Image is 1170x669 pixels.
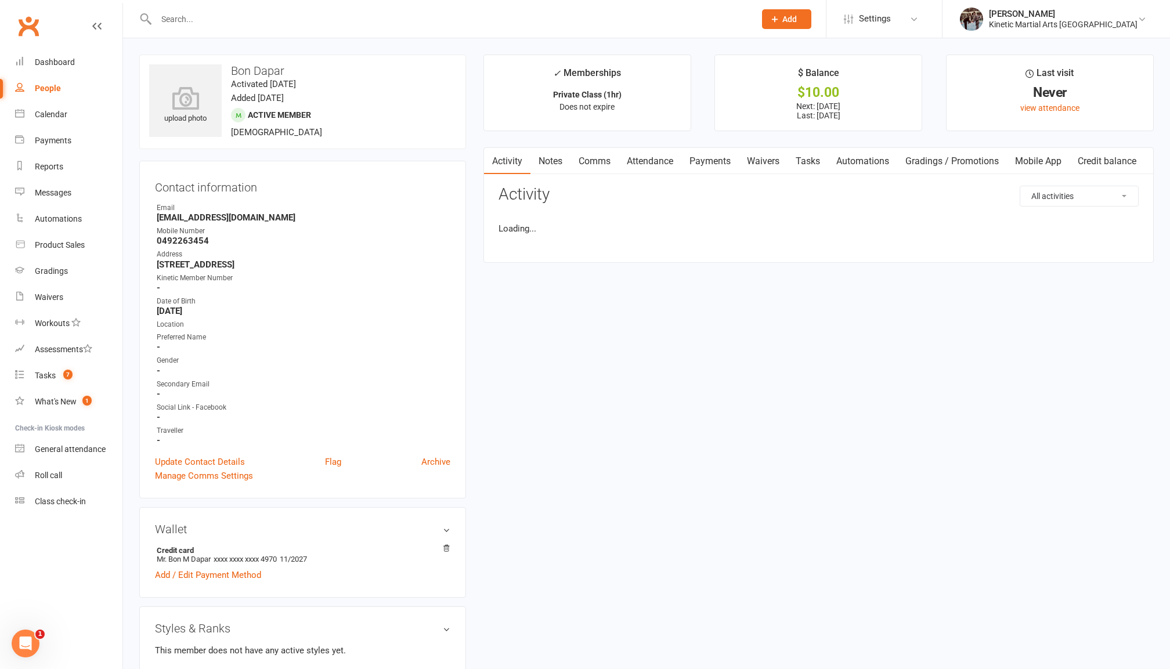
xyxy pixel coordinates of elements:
a: Activity [484,148,530,175]
div: Messages [35,188,71,197]
a: Tasks [788,148,828,175]
div: Mobile Number [157,226,450,237]
a: Archive [421,455,450,469]
button: Add [762,9,811,29]
a: Product Sales [15,232,122,258]
span: Active member [248,110,311,120]
div: Gender [157,355,450,366]
a: Gradings [15,258,122,284]
div: What's New [35,397,77,406]
strong: Credit card [157,546,445,555]
strong: [STREET_ADDRESS] [157,259,450,270]
div: Reports [35,162,63,171]
a: Notes [530,148,570,175]
a: Manage Comms Settings [155,469,253,483]
a: General attendance kiosk mode [15,436,122,462]
a: Flag [325,455,341,469]
time: Added [DATE] [231,93,284,103]
h3: Contact information [155,176,450,194]
span: [DEMOGRAPHIC_DATA] [231,127,322,138]
div: Payments [35,136,71,145]
a: Class kiosk mode [15,489,122,515]
a: Roll call [15,462,122,489]
div: Kinetic Martial Arts [GEOGRAPHIC_DATA] [989,19,1137,30]
a: Reports [15,154,122,180]
div: [PERSON_NAME] [989,9,1137,19]
h3: Activity [499,186,1139,204]
div: Roll call [35,471,62,480]
a: Mobile App [1007,148,1070,175]
div: Secondary Email [157,379,450,390]
div: Tasks [35,371,56,380]
div: Dashboard [35,57,75,67]
div: Gradings [35,266,68,276]
div: $ Balance [798,66,839,86]
li: Mr. Bon M Dapar [155,544,450,565]
div: Kinetic Member Number [157,273,450,284]
input: Search... [153,11,747,27]
img: thumb_image1665806850.png [960,8,983,31]
span: 7 [63,370,73,379]
li: Loading... [499,222,1139,236]
span: Settings [859,6,891,32]
div: Social Link - Facebook [157,402,450,413]
div: Preferred Name [157,332,450,343]
div: Memberships [553,66,621,87]
strong: [DATE] [157,306,450,316]
div: Workouts [35,319,70,328]
span: Does not expire [559,102,615,111]
div: Calendar [35,110,67,119]
span: Add [782,15,797,24]
span: 1 [35,630,45,639]
a: Automations [15,206,122,232]
a: Add / Edit Payment Method [155,568,261,582]
h3: Wallet [155,523,450,536]
a: Clubworx [14,12,43,41]
div: People [35,84,61,93]
div: Class check-in [35,497,86,506]
p: This member does not have any active styles yet. [155,643,450,657]
div: Assessments [35,345,92,354]
div: Location [157,319,450,330]
h3: Bon Dapar [149,64,456,77]
a: Dashboard [15,49,122,75]
a: Tasks 7 [15,363,122,389]
div: Last visit [1025,66,1074,86]
strong: - [157,366,450,376]
a: Assessments [15,337,122,363]
a: People [15,75,122,102]
div: Address [157,249,450,260]
div: upload photo [149,86,222,125]
a: Update Contact Details [155,455,245,469]
a: Payments [681,148,739,175]
strong: - [157,435,450,446]
strong: Private Class (1hr) [553,90,622,99]
a: Payments [15,128,122,154]
a: What's New1 [15,389,122,415]
a: Workouts [15,310,122,337]
strong: [EMAIL_ADDRESS][DOMAIN_NAME] [157,212,450,223]
p: Next: [DATE] Last: [DATE] [725,102,911,120]
div: Traveller [157,425,450,436]
strong: - [157,283,450,293]
a: Calendar [15,102,122,128]
a: Credit balance [1070,148,1144,175]
strong: - [157,389,450,399]
a: Comms [570,148,619,175]
div: Never [957,86,1143,99]
strong: 0492263454 [157,236,450,246]
strong: - [157,412,450,422]
iframe: Intercom live chat [12,630,39,657]
h3: Styles & Ranks [155,622,450,635]
div: Product Sales [35,240,85,249]
span: 11/2027 [280,555,307,563]
a: view attendance [1020,103,1079,113]
i: ✓ [553,68,561,79]
div: General attendance [35,444,106,454]
div: Automations [35,214,82,223]
a: Automations [828,148,897,175]
div: $10.00 [725,86,911,99]
a: Waivers [739,148,788,175]
a: Waivers [15,284,122,310]
span: xxxx xxxx xxxx 4970 [214,555,277,563]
